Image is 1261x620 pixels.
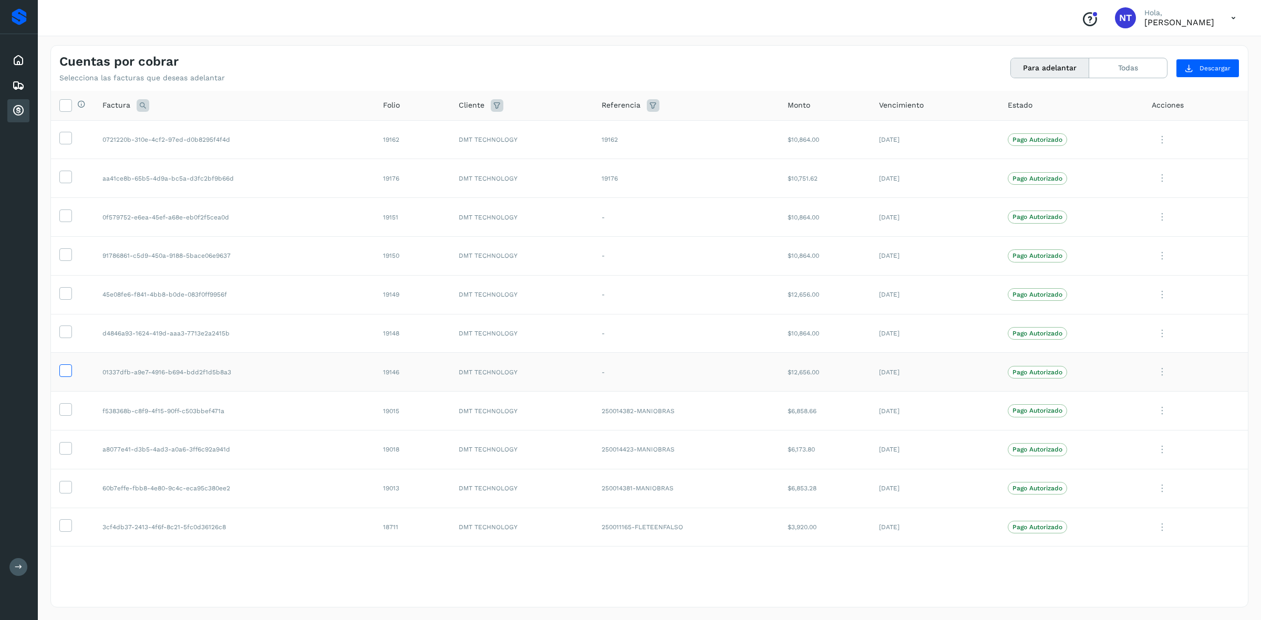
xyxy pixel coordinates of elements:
td: 19162 [593,120,779,159]
td: 45e08fe6-f841-4bb8-b0de-083f0ff9956f [94,275,375,314]
div: Embarques [7,74,29,97]
td: 0f579752-e6ea-45ef-a68e-eb0f2f5cea0d [94,198,375,237]
td: [DATE] [871,159,999,198]
p: Pago Autorizado [1012,175,1062,182]
p: Pago Autorizado [1012,330,1062,337]
td: 19148 [375,314,450,353]
td: a8077e41-d3b5-4ad3-a0a6-3ff6c92a941d [94,430,375,469]
td: [DATE] [871,508,999,547]
td: 19176 [375,159,450,198]
td: DMT TECHNOLOGY [450,159,594,198]
td: 250014382-MANIOBRAS [593,392,779,430]
td: 01337dfb-a9e7-4916-b694-bdd2f1d5b8a3 [94,353,375,392]
td: DMT TECHNOLOGY [450,275,594,314]
td: $3,920.00 [779,508,871,547]
td: $6,173.80 [779,430,871,469]
td: 19149 [375,275,450,314]
td: $12,656.00 [779,275,871,314]
div: Cuentas por cobrar [7,99,29,122]
td: 19013 [375,469,450,508]
td: DMT TECHNOLOGY [450,430,594,469]
td: $6,858.66 [779,392,871,430]
p: Pago Autorizado [1012,252,1062,259]
td: aa41ce8b-65b5-4d9a-bc5a-d3fc2bf9b66d [94,159,375,198]
td: DMT TECHNOLOGY [450,392,594,430]
td: 3cf4db37-2413-4f6f-8c21-5fc0d36126c8 [94,508,375,547]
td: 19146 [375,353,450,392]
td: $10,864.00 [779,120,871,159]
p: Pago Autorizado [1012,523,1062,531]
td: [DATE] [871,120,999,159]
td: [DATE] [871,469,999,508]
td: 91786861-c5d9-450a-9188-5bace06e9637 [94,236,375,275]
div: Inicio [7,49,29,72]
td: - [593,236,779,275]
td: DMT TECHNOLOGY [450,469,594,508]
td: $6,853.28 [779,469,871,508]
td: $12,656.00 [779,353,871,392]
td: f538368b-c8f9-4f15-90ff-c503bbef471a [94,392,375,430]
p: Norberto Tula Tepo [1144,17,1214,27]
td: - [593,314,779,353]
button: Para adelantar [1011,58,1089,78]
td: - [593,353,779,392]
h4: Cuentas por cobrar [59,54,179,69]
span: Descargar [1200,64,1231,73]
td: - [593,275,779,314]
p: Pago Autorizado [1012,136,1062,143]
td: 19015 [375,392,450,430]
td: 250014423-MANIOBRAS [593,430,779,469]
td: 19018 [375,430,450,469]
td: DMT TECHNOLOGY [450,236,594,275]
td: DMT TECHNOLOGY [450,353,594,392]
span: Cliente [459,100,484,111]
span: Referencia [602,100,640,111]
p: Pago Autorizado [1012,213,1062,220]
td: [DATE] [871,198,999,237]
td: [DATE] [871,353,999,392]
td: d4846a93-1624-419d-aaa3-7713e2a2415b [94,314,375,353]
td: 60b7effe-fbb8-4e80-9c4c-eca95c380ee2 [94,469,375,508]
td: DMT TECHNOLOGY [450,198,594,237]
p: Pago Autorizado [1012,369,1062,376]
span: Factura [102,100,130,111]
td: $10,864.00 [779,314,871,353]
p: Pago Autorizado [1012,407,1062,414]
td: 19150 [375,236,450,275]
td: - [593,198,779,237]
td: [DATE] [871,236,999,275]
td: [DATE] [871,314,999,353]
td: [DATE] [871,275,999,314]
p: Pago Autorizado [1012,485,1062,492]
td: 19162 [375,120,450,159]
span: Acciones [1152,100,1184,111]
td: 250011165-FLETEENFALSO [593,508,779,547]
td: $10,751.62 [779,159,871,198]
td: 18711 [375,508,450,547]
td: DMT TECHNOLOGY [450,120,594,159]
td: DMT TECHNOLOGY [450,508,594,547]
span: Vencimiento [879,100,924,111]
p: Pago Autorizado [1012,291,1062,298]
td: 250014381-MANIOBRAS [593,469,779,508]
td: [DATE] [871,430,999,469]
p: Selecciona las facturas que deseas adelantar [59,73,225,82]
p: Pago Autorizado [1012,446,1062,453]
span: Folio [383,100,400,111]
span: Estado [1008,100,1032,111]
td: [DATE] [871,392,999,430]
p: Hola, [1144,8,1214,17]
button: Todas [1089,58,1167,78]
td: $10,864.00 [779,198,871,237]
button: Descargar [1176,59,1239,78]
td: DMT TECHNOLOGY [450,314,594,353]
td: $10,864.00 [779,236,871,275]
span: Monto [788,100,810,111]
td: 19151 [375,198,450,237]
td: 0721220b-310e-4cf2-97ed-d0b8295f4f4d [94,120,375,159]
td: 19176 [593,159,779,198]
